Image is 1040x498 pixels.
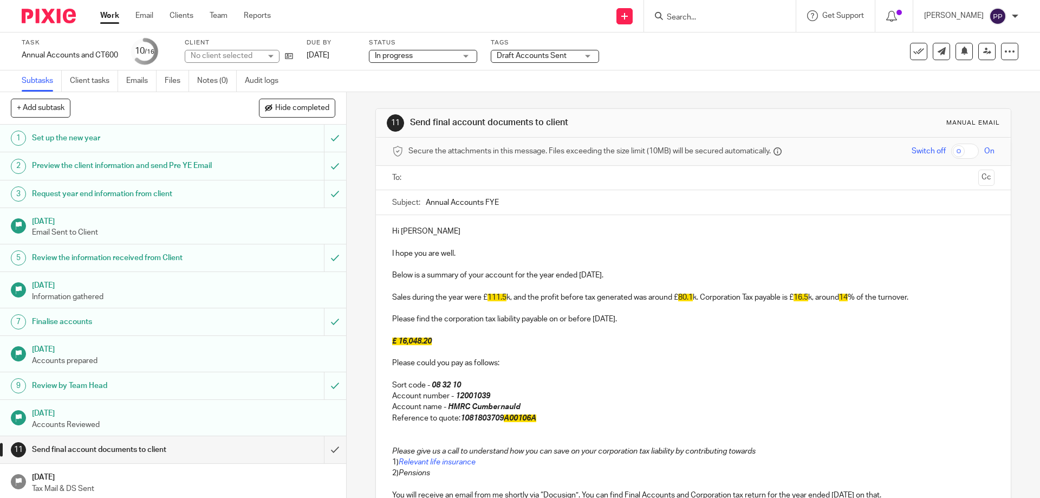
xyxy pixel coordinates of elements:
p: Below is a summary of your account for the year ended [DATE]. [392,270,994,281]
label: Status [369,38,477,47]
span: On [984,146,994,157]
div: 5 [11,250,26,266]
span: Hide completed [275,104,329,113]
label: Tags [491,38,599,47]
em: Please give us a call to understand how you can save on your corporation tax liability by contrib... [392,448,756,455]
span: 14 [839,294,848,301]
a: Notes (0) [197,70,237,92]
button: Hide completed [259,99,335,117]
div: Mark as to do [324,125,346,152]
p: Information gathered [32,292,335,302]
span: Get Support [822,12,864,20]
div: Mark as to do [324,180,346,208]
h1: [DATE] [32,405,335,419]
a: Clients [170,10,193,21]
div: Mark as to do [324,152,346,179]
p: Email Sent to Client [32,227,335,238]
a: Work [100,10,119,21]
div: Mark as to do [324,308,346,335]
h1: Review the information received from Client [32,250,219,266]
h1: [DATE] [32,469,335,483]
div: 10 [135,45,154,57]
p: Reference to quote: [392,413,994,424]
button: Snooze task [955,43,973,60]
h1: Send final account documents to client [32,442,219,458]
i: Open client page [285,52,293,60]
h1: [DATE] [32,341,335,355]
span: In progress [375,52,413,60]
label: To: [392,172,404,183]
h1: Finalise accounts [32,314,219,330]
h1: Review by Team Head [32,378,219,394]
p: 2) [392,468,994,478]
small: /16 [145,49,154,55]
a: Files [165,70,189,92]
label: Client [185,38,293,47]
p: 1) [392,457,994,468]
div: Annual Accounts and CT600 [22,50,118,61]
div: 9 [11,378,26,393]
label: Task [22,38,118,47]
img: svg%3E [989,8,1006,25]
div: 11 [11,442,26,457]
span: 111.5 [487,294,506,301]
label: Subject: [392,197,420,208]
div: Mark as to do [324,372,346,399]
p: Sort code - [392,380,994,391]
em: 08 32 10 [432,381,461,389]
span: Draft Accounts Sent [497,52,567,60]
a: Email [135,10,153,21]
a: Reports [244,10,271,21]
label: Due by [307,38,355,47]
h1: Set up the new year [32,130,219,146]
p: [PERSON_NAME] [924,10,984,21]
em: HMRC Cumbernauld [448,403,521,411]
div: 1 [11,131,26,146]
div: No client selected [191,50,261,61]
a: Team [210,10,227,21]
button: Cc [978,170,994,186]
h1: [DATE] [32,214,335,227]
a: Subtasks [22,70,62,92]
p: Please find the corporation tax liability payable on or before [DATE]. [392,314,994,325]
p: Tax Mail & DS Sent [32,483,335,494]
span: [DATE] [307,51,329,59]
a: Send new email to CLEARSTRAT MANAGEMENT CONSULTANCY LIMITED [933,43,950,60]
button: + Add subtask [11,99,70,117]
a: Client tasks [70,70,118,92]
img: Pixie [22,9,76,23]
div: 2 [11,159,26,174]
h1: Preview the client information and send Pre YE Email [32,158,219,174]
span: Secure the attachments in this message. Files exceeding the size limit (10MB) will be secured aut... [408,146,771,157]
span: £ 16,048.20 [392,338,432,345]
div: Manual email [946,119,1000,127]
span: A00106A [504,415,536,422]
p: Hi [PERSON_NAME] [392,226,994,237]
p: Please could you pay as follows: [392,358,994,368]
div: Mark as to do [324,244,346,271]
p: Accounts Reviewed [32,419,335,430]
a: Emails [126,70,157,92]
em: 12001039 [456,392,490,400]
span: 16.5 [794,294,808,301]
em: Pensions [399,469,430,477]
div: 7 [11,314,26,329]
em: 1081803709 [460,415,536,422]
div: 3 [11,186,26,202]
a: Audit logs [245,70,287,92]
p: Account name - [392,402,994,412]
h1: [DATE] [32,277,335,291]
div: 11 [387,114,404,132]
div: Mark as done [324,436,346,463]
h1: Request year end information from client [32,186,219,202]
p: Accounts prepared [32,355,335,366]
p: Account number - [392,391,994,402]
i: Files are stored in Pixie and a secure link is sent to the message recipient. [773,147,782,156]
span: Switch off [912,146,946,157]
a: Reassign task [978,43,996,60]
span: 80.1 [678,294,693,301]
a: Relevant life insurance [399,458,476,466]
p: Sales during the year were £ k, and the profit before tax generated was around £ k. Corporation T... [392,292,994,303]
